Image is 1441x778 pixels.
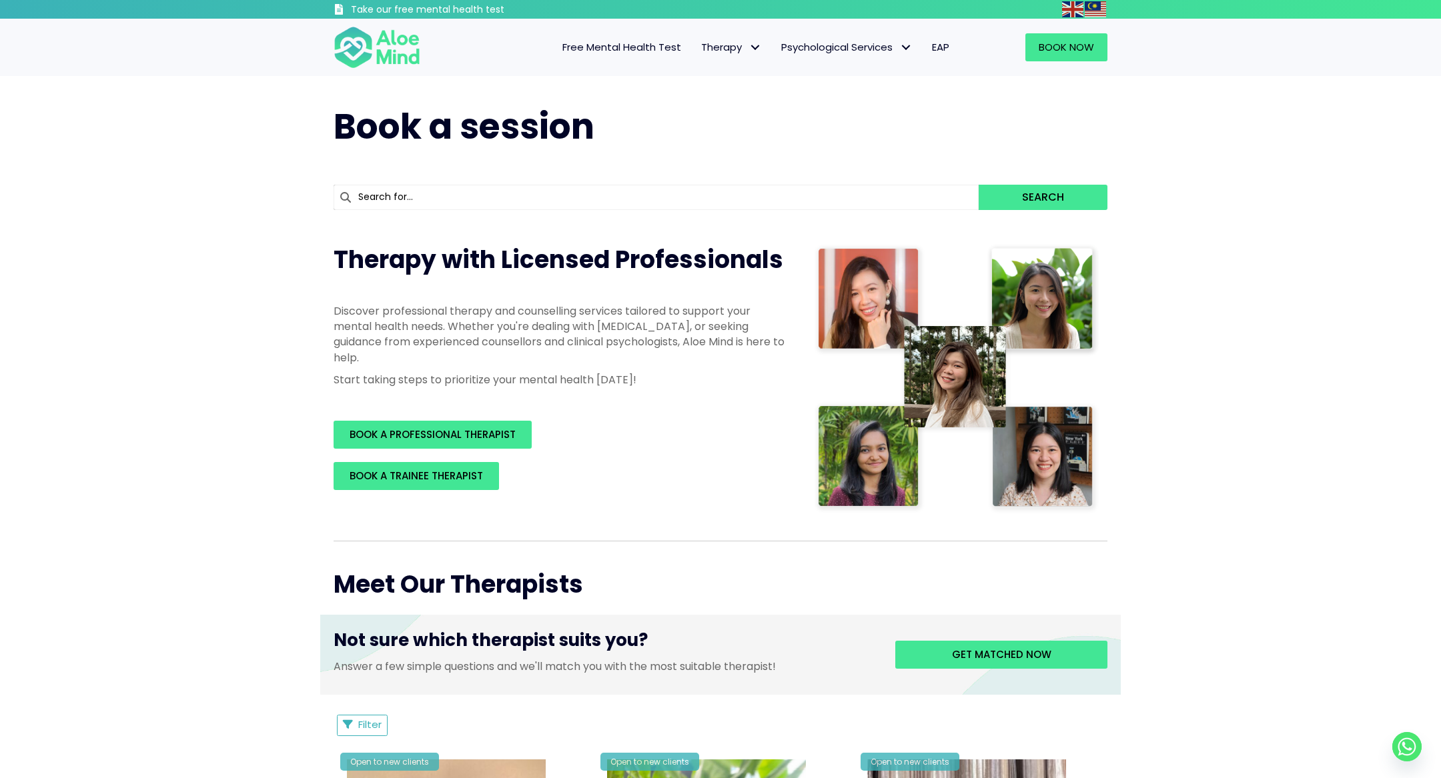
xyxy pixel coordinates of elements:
p: Start taking steps to prioritize your mental health [DATE]! [334,372,787,387]
span: Get matched now [952,647,1051,661]
a: Free Mental Health Test [552,33,691,61]
img: Aloe mind Logo [334,25,420,69]
span: Meet Our Therapists [334,567,583,601]
a: Whatsapp [1392,732,1422,761]
span: Free Mental Health Test [562,40,681,54]
nav: Menu [438,33,959,61]
a: Psychological ServicesPsychological Services: submenu [771,33,922,61]
span: Book Now [1039,40,1094,54]
a: Take our free mental health test [334,3,576,19]
a: BOOK A TRAINEE THERAPIST [334,462,499,490]
a: EAP [922,33,959,61]
span: Therapy [701,40,761,54]
a: English [1062,1,1085,17]
div: Open to new clients [861,753,959,771]
span: Psychological Services [781,40,912,54]
a: Book Now [1025,33,1107,61]
a: BOOK A PROFESSIONAL THERAPIST [334,421,532,449]
h3: Not sure which therapist suits you? [334,628,875,659]
span: Book a session [334,102,594,151]
a: Get matched now [895,641,1107,669]
p: Answer a few simple questions and we'll match you with the most suitable therapist! [334,659,875,674]
span: EAP [932,40,949,54]
input: Search for... [334,185,979,210]
img: ms [1085,1,1106,17]
button: Filter Listings [337,715,388,736]
img: en [1062,1,1083,17]
a: Malay [1085,1,1107,17]
a: TherapyTherapy: submenu [691,33,771,61]
img: Therapist collage [814,243,1099,514]
span: Filter [358,717,382,731]
span: BOOK A PROFESSIONAL THERAPIST [350,427,516,441]
span: BOOK A TRAINEE THERAPIST [350,469,483,483]
p: Discover professional therapy and counselling services tailored to support your mental health nee... [334,303,787,365]
div: Open to new clients [340,753,439,771]
span: Psychological Services: submenu [896,38,915,57]
button: Search [979,185,1107,210]
h3: Take our free mental health test [351,3,576,17]
div: Open to new clients [600,753,699,771]
span: Therapy with Licensed Professionals [334,243,783,277]
span: Therapy: submenu [745,38,765,57]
